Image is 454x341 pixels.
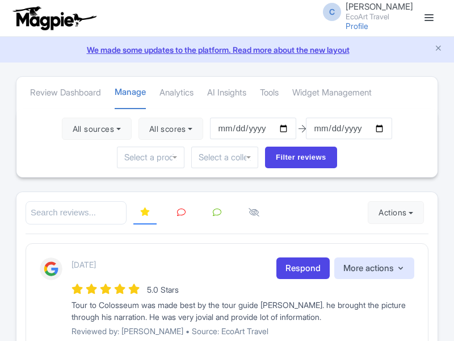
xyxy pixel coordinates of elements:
[260,77,279,109] a: Tools
[72,325,414,337] p: Reviewed by: [PERSON_NAME] • Source: EcoArt Travel
[292,77,372,109] a: Widget Management
[138,118,204,140] button: All scores
[316,2,413,20] a: C [PERSON_NAME] EcoArt Travel
[334,257,414,280] button: More actions
[265,147,337,168] input: Filter reviews
[434,43,443,56] button: Close announcement
[124,152,176,163] input: Select a product
[368,201,424,224] button: Actions
[276,257,330,280] a: Respond
[346,1,413,12] span: [PERSON_NAME]
[40,257,62,280] img: Google Logo
[159,77,194,109] a: Analytics
[72,299,414,323] div: Tour to Colosseum was made best by the tour guide [PERSON_NAME]. he brought the picture through h...
[10,6,98,31] img: logo-ab69f6fb50320c5b225c76a69d11143b.png
[26,201,127,224] input: Search reviews...
[207,77,246,109] a: AI Insights
[7,44,447,56] a: We made some updates to the platform. Read more about the new layout
[115,77,146,109] a: Manage
[30,77,101,109] a: Review Dashboard
[62,118,132,140] button: All sources
[346,13,413,20] small: EcoArt Travel
[147,285,179,294] span: 5.0 Stars
[72,259,96,271] p: [DATE]
[346,21,368,31] a: Profile
[323,3,341,21] span: C
[199,152,251,163] input: Select a collection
